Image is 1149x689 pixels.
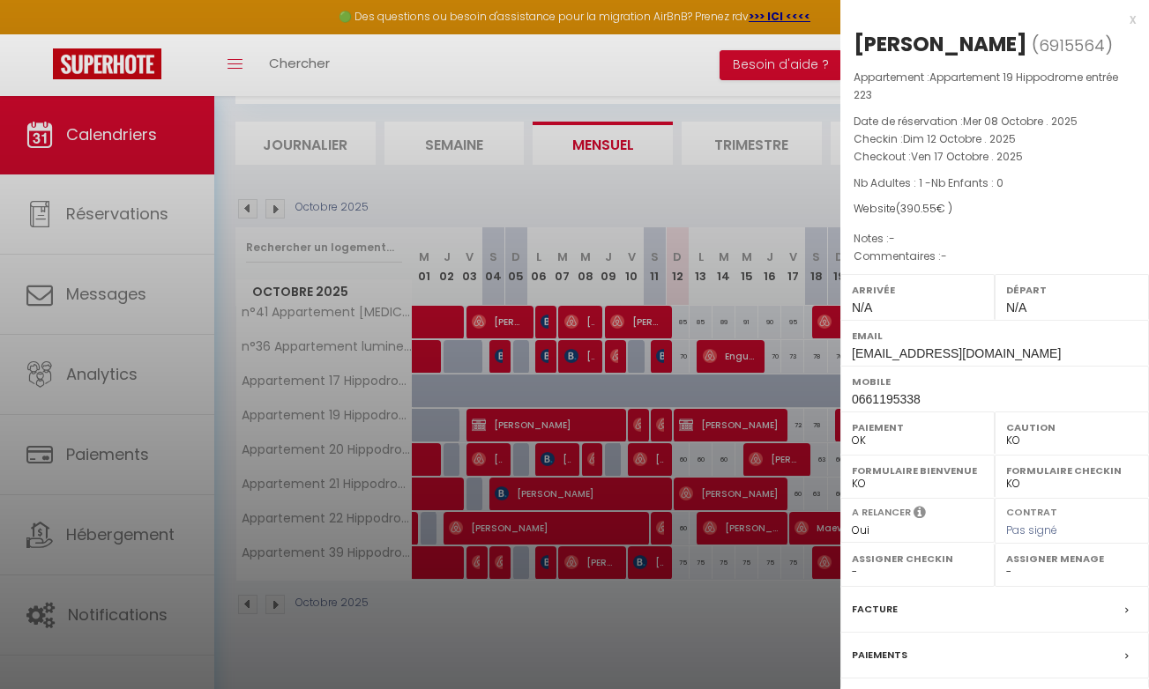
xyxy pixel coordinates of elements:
span: Nb Adultes : 1 - [854,175,1004,190]
label: Formulaire Bienvenue [852,462,983,479]
span: Mer 08 Octobre . 2025 [963,114,1078,129]
p: Checkin : [854,130,1136,148]
span: Nb Enfants : 0 [931,175,1004,190]
label: Formulaire Checkin [1006,462,1138,479]
div: x [840,9,1136,30]
span: Appartement 19 Hippodrome entrée 223 [854,70,1118,102]
span: N/A [1006,300,1026,315]
span: Pas signé [1006,522,1057,537]
p: Checkout : [854,148,1136,166]
label: Départ [1006,281,1138,299]
label: Paiements [852,646,907,664]
label: Paiement [852,419,983,436]
p: Date de réservation : [854,113,1136,130]
label: Assigner Checkin [852,550,983,567]
label: Assigner Menage [1006,550,1138,567]
span: ( ) [1032,33,1113,57]
i: Sélectionner OUI si vous souhaiter envoyer les séquences de messages post-checkout [914,505,926,524]
span: ( € ) [896,201,952,216]
label: Email [852,327,1138,344]
p: Commentaires : [854,248,1136,265]
span: [EMAIL_ADDRESS][DOMAIN_NAME] [852,346,1061,360]
label: Caution [1006,419,1138,436]
p: Notes : [854,230,1136,248]
label: Arrivée [852,281,983,299]
span: - [889,231,895,246]
span: Dim 12 Octobre . 2025 [903,131,1016,146]
div: [PERSON_NAME] [854,30,1027,58]
label: A relancer [852,505,911,520]
label: Contrat [1006,505,1057,516]
div: Website [854,201,1136,218]
span: 6915564 [1039,34,1105,56]
span: Ven 17 Octobre . 2025 [911,149,1023,164]
span: 0661195338 [852,392,921,406]
p: Appartement : [854,69,1136,104]
span: 390.55 [900,201,936,216]
label: Mobile [852,373,1138,390]
span: - [941,248,947,263]
label: Facture [852,600,898,619]
span: N/A [852,300,872,315]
